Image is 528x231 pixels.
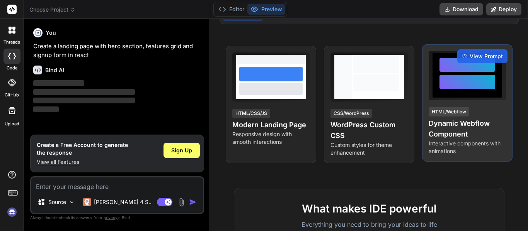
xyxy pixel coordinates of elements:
[33,98,135,103] span: ‌
[429,107,469,116] div: HTML/Webflow
[29,6,75,13] span: Choose Project
[7,65,17,71] label: code
[247,220,492,229] p: Everything you need to bring your ideas to life
[46,29,56,37] h6: You
[247,201,492,217] h2: What makes IDE powerful
[247,4,285,15] button: Preview
[37,141,128,157] h1: Create a Free Account to generate the response
[33,42,203,59] p: Create a landing page with hero section, features grid and signup form in react
[33,89,135,95] span: ‌
[5,206,19,219] img: signin
[48,198,66,206] p: Source
[33,80,84,86] span: ‌
[171,147,192,154] span: Sign Up
[189,198,197,206] img: icon
[439,3,483,15] button: Download
[33,106,59,112] span: ‌
[3,39,20,46] label: threads
[104,215,118,220] span: privacy
[470,52,503,60] span: View Prompt
[232,130,310,146] p: Responsive design with smooth interactions
[68,199,75,206] img: Pick Models
[5,92,19,98] label: GitHub
[45,66,64,74] h6: Bind AI
[30,214,204,221] p: Always double-check its answers. Your in Bind
[94,198,152,206] p: [PERSON_NAME] 4 S..
[330,109,372,118] div: CSS/WordPress
[83,198,91,206] img: Claude 4 Sonnet
[486,3,521,15] button: Deploy
[429,140,506,155] p: Interactive components with animations
[177,198,186,207] img: attachment
[215,4,247,15] button: Editor
[330,120,408,141] h4: WordPress Custom CSS
[5,121,19,127] label: Upload
[232,120,310,130] h4: Modern Landing Page
[232,109,270,118] div: HTML/CSS/JS
[429,118,506,140] h4: Dynamic Webflow Component
[37,158,128,166] p: View all Features
[330,141,408,157] p: Custom styles for theme enhancement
